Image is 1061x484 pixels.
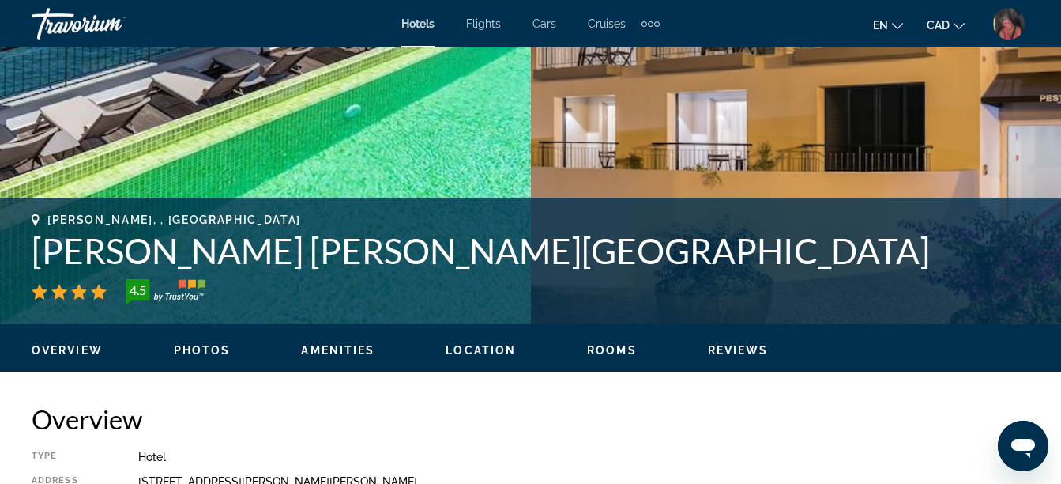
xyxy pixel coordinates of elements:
[32,230,1029,271] h1: [PERSON_NAME] [PERSON_NAME][GEOGRAPHIC_DATA]
[174,344,231,357] span: Photos
[588,17,626,30] a: Cruises
[587,344,637,357] span: Rooms
[927,13,965,36] button: Change currency
[708,344,769,357] span: Reviews
[587,343,637,357] button: Rooms
[641,11,660,36] button: Extra navigation items
[988,7,1029,40] button: User Menu
[32,451,99,463] div: Type
[32,3,190,44] a: Travorium
[32,344,103,357] span: Overview
[708,343,769,357] button: Reviews
[446,343,516,357] button: Location
[446,344,516,357] span: Location
[32,403,1029,435] h2: Overview
[32,343,103,357] button: Overview
[466,17,501,30] a: Flights
[301,343,374,357] button: Amenities
[873,19,888,32] span: en
[174,343,231,357] button: Photos
[532,17,556,30] a: Cars
[401,17,435,30] a: Hotels
[122,281,153,300] div: 4.5
[927,19,950,32] span: CAD
[138,451,1029,463] div: Hotel
[126,279,205,304] img: trustyou-badge-hor.svg
[47,214,301,226] span: [PERSON_NAME], , [GEOGRAPHIC_DATA]
[998,421,1048,471] iframe: Bouton de lancement de la fenêtre de messagerie
[993,8,1025,40] img: BAAAIwAAAAAAAQ2cBAAAGgAAAAAAwQyCBAAAGwAAAAAAoQpnBAAAEwAAAAAA4QxUBAAASQAAAAAAYQwLBAAAIQAAAAAAoQvqA...
[301,344,374,357] span: Amenities
[873,13,903,36] button: Change language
